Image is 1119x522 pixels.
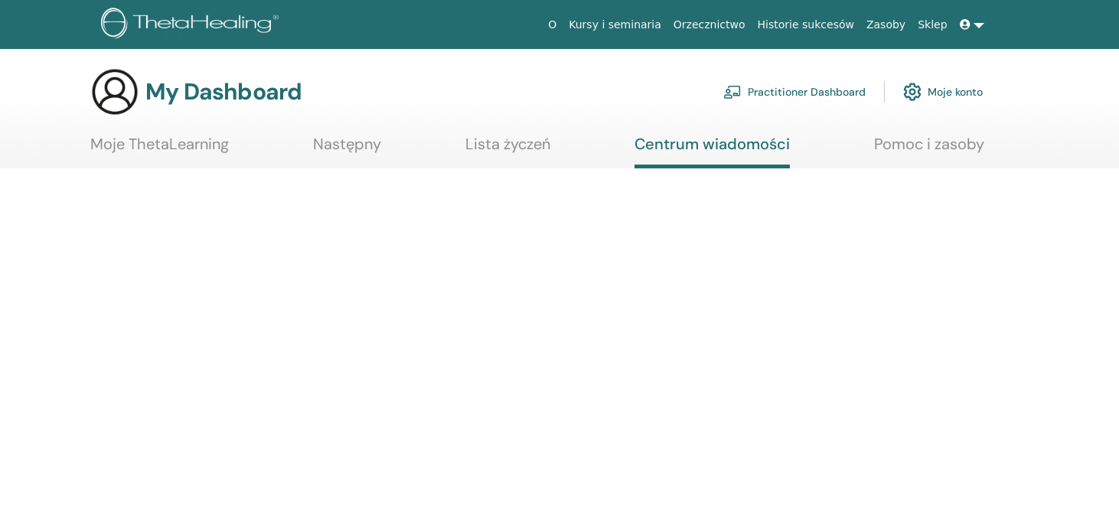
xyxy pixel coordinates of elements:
a: Lista życzeń [465,135,550,165]
img: cog.svg [903,79,922,105]
h3: My Dashboard [145,78,302,106]
a: Sklep [912,11,953,39]
a: Moje ThetaLearning [90,135,229,165]
a: Następny [313,135,381,165]
a: Pomoc i zasoby [874,135,984,165]
img: generic-user-icon.jpg [90,67,139,116]
a: Orzecznictwo [667,11,752,39]
a: Practitioner Dashboard [723,75,866,109]
a: Historie sukcesów [752,11,860,39]
a: Zasoby [860,11,912,39]
a: O [542,11,563,39]
a: Centrum wiadomości [635,135,790,168]
img: chalkboard-teacher.svg [723,85,742,99]
img: logo.png [101,8,284,42]
a: Kursy i seminaria [563,11,667,39]
a: Moje konto [903,75,983,109]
